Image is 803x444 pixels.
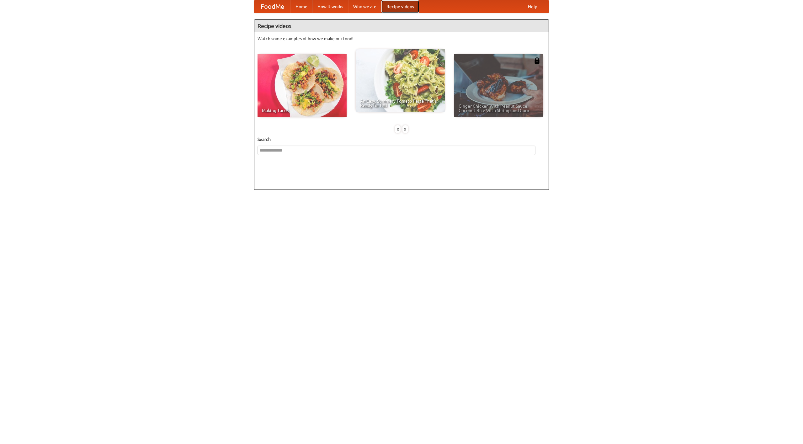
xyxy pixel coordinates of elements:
a: An Easy, Summery Tomato Pasta That's Ready for Fall [356,49,445,112]
a: Help [523,0,542,13]
span: Making Tacos [262,108,342,113]
h4: Recipe videos [254,20,549,32]
a: Home [290,0,312,13]
a: Recipe videos [381,0,419,13]
div: » [402,125,408,133]
p: Watch some examples of how we make our food! [258,35,545,42]
h5: Search [258,136,545,142]
img: 483408.png [534,57,540,64]
a: Who we are [348,0,381,13]
a: FoodMe [254,0,290,13]
div: « [395,125,401,133]
a: How it works [312,0,348,13]
a: Making Tacos [258,54,347,117]
span: An Easy, Summery Tomato Pasta That's Ready for Fall [360,99,440,108]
